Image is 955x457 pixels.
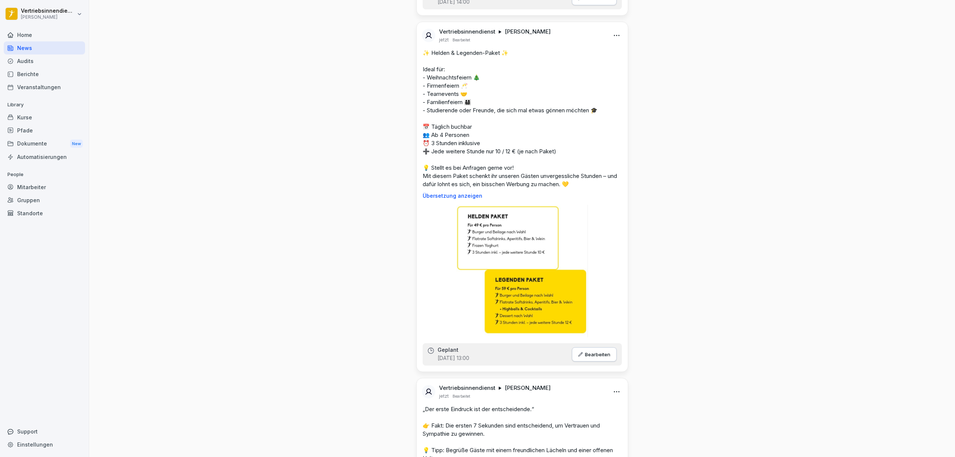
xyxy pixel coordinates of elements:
[21,15,75,20] p: [PERSON_NAME]
[572,347,617,361] button: Bearbeiten
[439,28,495,35] p: Vertriebsinnendienst
[585,351,610,357] p: Bearbeiten
[4,207,85,220] a: Standorte
[4,137,85,151] div: Dokumente
[438,354,469,362] p: [DATE] 13:00
[4,99,85,111] p: Library
[4,438,85,451] a: Einstellungen
[453,393,470,399] p: Bearbeitet
[439,393,449,399] p: jetzt
[70,140,83,148] div: New
[423,49,622,188] p: ✨ Helden & Legenden-Paket ✨ Ideal für: - Weihnachtsfeiern 🎄 - Firmenfeiern 🥂 - Teamevents 🤝 - Fam...
[505,28,551,35] p: [PERSON_NAME]
[439,37,449,43] p: jetzt
[456,205,588,337] img: upsru3ps8bwpdobi5s5z8iol.png
[4,111,85,124] a: Kurse
[4,194,85,207] a: Gruppen
[4,28,85,41] a: Home
[4,150,85,163] a: Automatisierungen
[4,124,85,137] a: Pfade
[4,41,85,54] a: News
[4,81,85,94] a: Veranstaltungen
[4,169,85,181] p: People
[4,68,85,81] a: Berichte
[21,8,75,14] p: Vertriebsinnendienst
[439,384,495,392] p: Vertriebsinnendienst
[4,181,85,194] a: Mitarbeiter
[438,347,458,353] p: Geplant
[453,37,470,43] p: Bearbeitet
[4,425,85,438] div: Support
[4,137,85,151] a: DokumenteNew
[4,54,85,68] a: Audits
[423,193,622,199] p: Übersetzung anzeigen
[505,384,551,392] p: [PERSON_NAME]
